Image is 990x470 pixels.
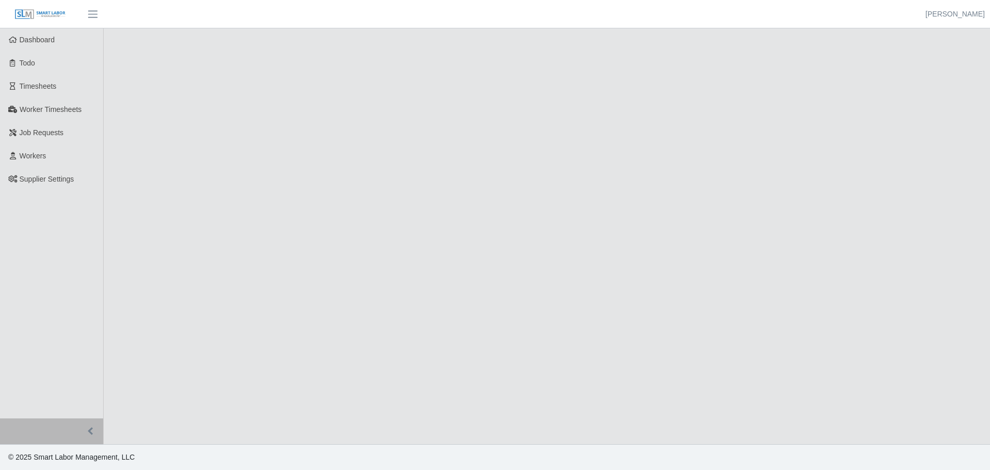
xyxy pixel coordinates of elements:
[14,9,66,20] img: SLM Logo
[8,453,135,461] span: © 2025 Smart Labor Management, LLC
[20,105,81,114] span: Worker Timesheets
[20,36,55,44] span: Dashboard
[20,82,57,90] span: Timesheets
[20,175,74,183] span: Supplier Settings
[20,59,35,67] span: Todo
[926,9,985,20] a: [PERSON_NAME]
[20,152,46,160] span: Workers
[20,128,64,137] span: Job Requests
